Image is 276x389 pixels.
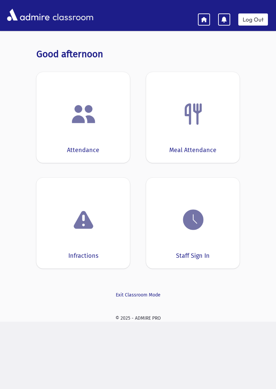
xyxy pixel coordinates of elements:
div: Staff Sign In [176,251,210,260]
img: clock.png [180,207,206,233]
img: exclamation.png [71,208,96,234]
div: Meal Attendance [169,146,216,155]
img: Fork.png [180,101,206,127]
a: Log Out [238,13,268,26]
a: Exit Classroom Mode [36,291,240,298]
img: users.png [71,101,96,127]
h3: Good afternoon [36,48,240,60]
div: © 2025 - ADMIRE PRO [5,315,271,322]
span: classroom [51,6,94,24]
div: Attendance [67,146,99,155]
img: AdmirePro [5,7,51,23]
div: Infractions [68,251,98,260]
